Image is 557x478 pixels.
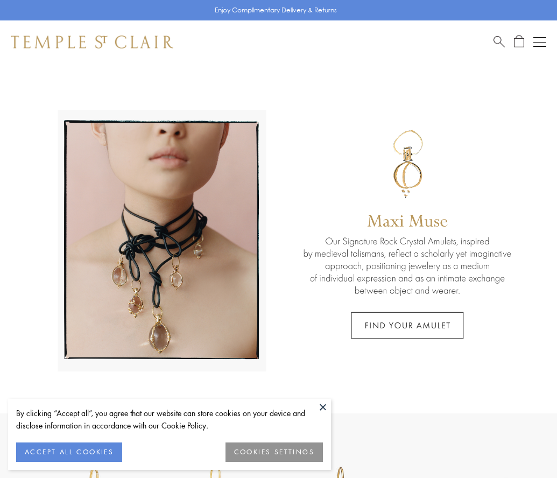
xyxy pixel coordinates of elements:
button: Open navigation [533,36,546,48]
p: Enjoy Complimentary Delivery & Returns [215,5,337,16]
div: By clicking “Accept all”, you agree that our website can store cookies on your device and disclos... [16,407,323,432]
a: Open Shopping Bag [514,35,524,48]
img: Temple St. Clair [11,36,173,48]
button: ACCEPT ALL COOKIES [16,442,122,462]
a: Search [493,35,505,48]
button: COOKIES SETTINGS [225,442,323,462]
